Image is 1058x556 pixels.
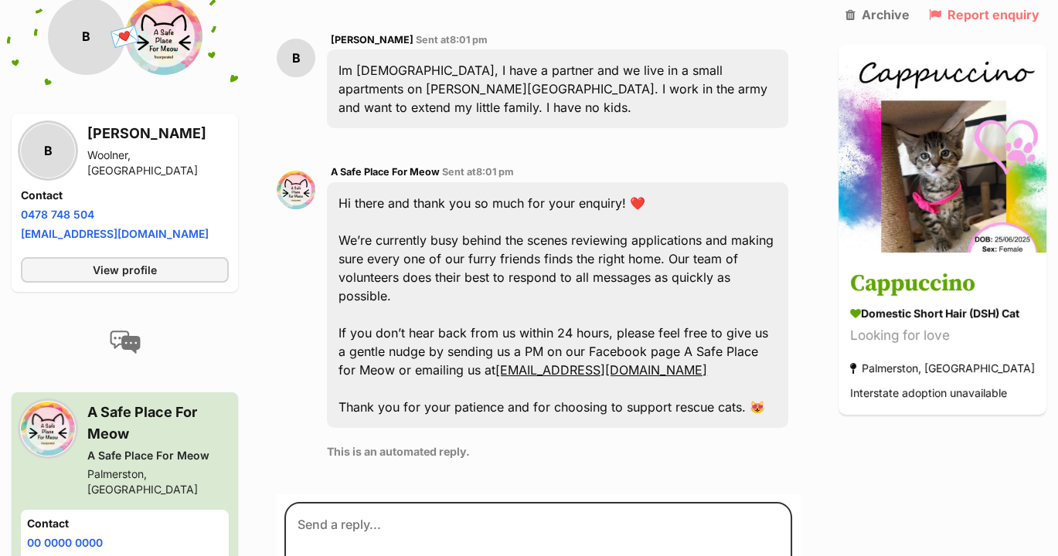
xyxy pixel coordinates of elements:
[21,227,209,240] a: [EMAIL_ADDRESS][DOMAIN_NAME]
[839,45,1046,253] img: Cappuccino
[442,166,514,178] span: Sent at
[87,466,229,497] div: Palmerston, [GEOGRAPHIC_DATA]
[21,257,229,283] a: View profile
[450,34,488,46] span: 8:01 pm
[327,49,788,128] div: Im [DEMOGRAPHIC_DATA], I have a partner and we live in a small apartments on [PERSON_NAME][GEOGRA...
[27,516,223,531] h4: Contact
[850,326,1035,347] div: Looking for love
[277,39,315,77] div: B
[850,387,1007,400] span: Interstate adoption unavailable
[21,188,229,203] h4: Contact
[327,182,788,428] div: Hi there and thank you so much for your enquiry! ❤️ We’re currently busy behind the scenes review...
[850,267,1035,302] h3: Cappuccino
[850,358,1035,379] div: Palmerston, [GEOGRAPHIC_DATA]
[929,8,1039,22] a: Report enquiry
[845,8,910,22] a: Archive
[277,171,315,209] img: A Safe Place For Meow profile pic
[476,166,514,178] span: 8:01 pm
[21,402,75,456] img: A Safe Place For Meow profile pic
[839,256,1046,415] a: Cappuccino Domestic Short Hair (DSH) Cat Looking for love Palmerston, [GEOGRAPHIC_DATA] Interstat...
[110,331,141,354] img: conversation-icon-4a6f8262b818ee0b60e3300018af0b2d0b884aa5de6e9bcb8d3d4eeb1a70a7c4.svg
[21,208,94,221] a: 0478 748 504
[87,402,229,445] h3: A Safe Place For Meow
[87,448,229,463] div: A Safe Place For Meow
[331,34,413,46] span: [PERSON_NAME]
[331,166,440,178] span: A Safe Place For Meow
[850,306,1035,322] div: Domestic Short Hair (DSH) Cat
[87,123,229,144] h3: [PERSON_NAME]
[87,147,229,178] div: Woolner, [GEOGRAPHIC_DATA]
[495,362,707,378] a: [EMAIL_ADDRESS][DOMAIN_NAME]
[93,262,157,278] span: View profile
[327,443,788,459] p: This is an automated reply.
[107,20,142,53] span: 💌
[27,536,103,549] a: 00 0000 0000
[416,34,488,46] span: Sent at
[21,124,75,178] div: B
